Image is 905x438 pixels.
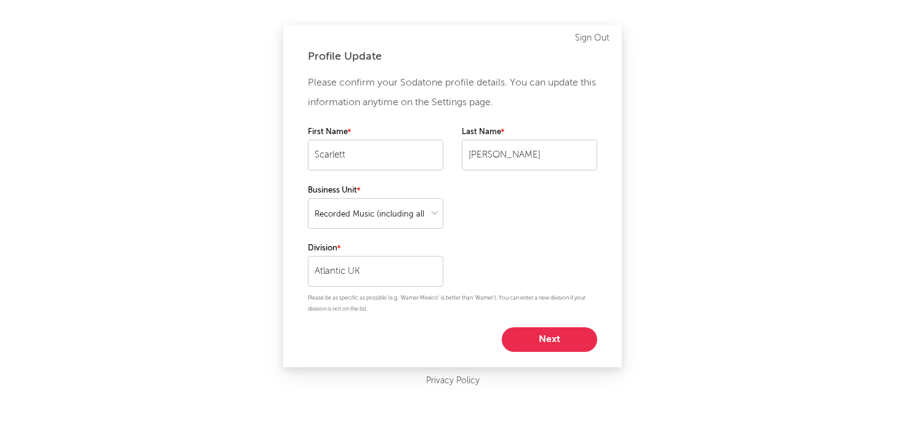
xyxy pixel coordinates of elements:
input: Your division [308,256,443,287]
button: Next [502,327,597,352]
label: Business Unit [308,183,443,198]
input: Your first name [308,140,443,170]
input: Your last name [462,140,597,170]
label: Division [308,241,443,256]
label: First Name [308,125,443,140]
div: Profile Update [308,49,597,64]
a: Sign Out [575,31,609,46]
a: Privacy Policy [426,373,480,389]
p: Please confirm your Sodatone profile details. You can update this information anytime on the Sett... [308,73,597,113]
p: Please be as specific as possible (e.g. 'Warner Mexico' is better than 'Warner'). You can enter a... [308,293,597,315]
label: Last Name [462,125,597,140]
